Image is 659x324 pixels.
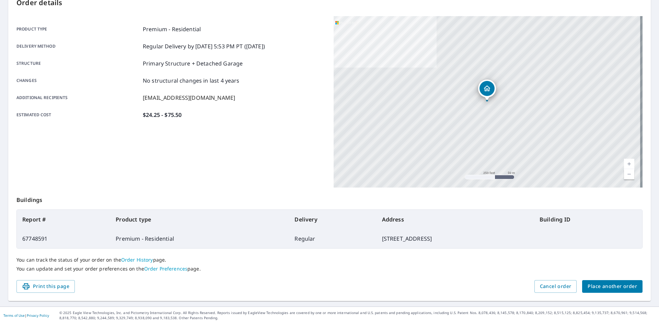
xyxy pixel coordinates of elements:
[110,210,289,229] th: Product type
[534,210,642,229] th: Building ID
[27,313,49,318] a: Privacy Policy
[143,59,243,68] p: Primary Structure + Detached Garage
[22,282,69,291] span: Print this page
[16,59,140,68] p: Structure
[624,169,634,179] a: Current Level 17, Zoom Out
[16,188,643,209] p: Buildings
[17,229,110,248] td: 67748591
[121,256,153,263] a: Order History
[16,42,140,50] p: Delivery method
[534,280,577,293] button: Cancel order
[588,282,637,291] span: Place another order
[478,80,496,101] div: Dropped pin, building 1, Residential property, 1062 Moray Dr Inverness, IL 60010
[377,229,534,248] td: [STREET_ADDRESS]
[3,313,49,317] p: |
[143,76,240,85] p: No structural changes in last 4 years
[110,229,289,248] td: Premium - Residential
[289,229,376,248] td: Regular
[16,111,140,119] p: Estimated cost
[16,266,643,272] p: You can update and set your order preferences on the page.
[16,257,643,263] p: You can track the status of your order on the page.
[144,265,187,272] a: Order Preferences
[143,42,265,50] p: Regular Delivery by [DATE] 5:53 PM PT ([DATE])
[16,76,140,85] p: Changes
[377,210,534,229] th: Address
[16,25,140,33] p: Product type
[17,210,110,229] th: Report #
[59,310,656,321] p: © 2025 Eagle View Technologies, Inc. and Pictometry International Corp. All Rights Reserved. Repo...
[16,280,75,293] button: Print this page
[540,282,571,291] span: Cancel order
[143,25,201,33] p: Premium - Residential
[624,159,634,169] a: Current Level 17, Zoom In
[582,280,643,293] button: Place another order
[16,94,140,102] p: Additional recipients
[3,313,25,318] a: Terms of Use
[143,94,235,102] p: [EMAIL_ADDRESS][DOMAIN_NAME]
[289,210,376,229] th: Delivery
[143,111,182,119] p: $24.25 - $75.50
